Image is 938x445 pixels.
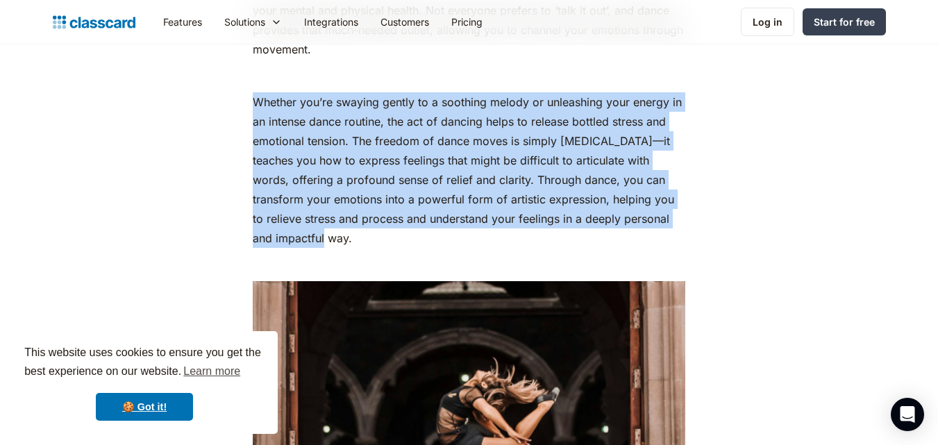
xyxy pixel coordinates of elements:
[24,344,265,382] span: This website uses cookies to ensure you get the best experience on our website.
[181,361,242,382] a: learn more about cookies
[253,66,685,85] p: ‍
[253,255,685,274] p: ‍
[753,15,782,29] div: Log in
[891,398,924,431] div: Open Intercom Messenger
[224,15,265,29] div: Solutions
[96,393,193,421] a: dismiss cookie message
[253,92,685,248] p: Whether you’re swaying gently to a soothing melody or unleashing your energy in an intense dance ...
[293,6,369,37] a: Integrations
[814,15,875,29] div: Start for free
[803,8,886,35] a: Start for free
[213,6,293,37] div: Solutions
[741,8,794,36] a: Log in
[440,6,494,37] a: Pricing
[369,6,440,37] a: Customers
[11,331,278,434] div: cookieconsent
[152,6,213,37] a: Features
[53,12,135,32] a: home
